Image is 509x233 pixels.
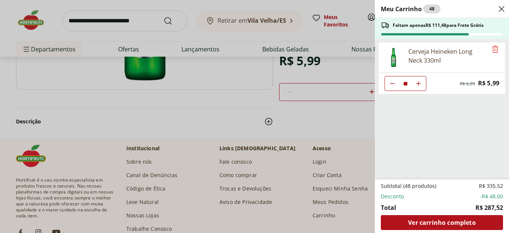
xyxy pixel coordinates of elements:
[385,76,400,91] button: Diminuir Quantidade
[381,193,404,200] span: Desconto
[381,203,396,212] span: Total
[480,193,503,200] span: -R$ 48,00
[475,203,503,212] span: R$ 287,52
[408,47,487,65] div: Cerveja Heineken Long Neck 330ml
[479,182,503,190] span: R$ 335,52
[381,182,436,190] span: Subtotal (48 produtos)
[460,81,475,87] span: R$ 6,99
[408,220,475,226] span: Ver carrinho completo
[381,215,503,230] a: Ver carrinho completo
[400,76,411,91] input: Quantidade Atual
[491,45,500,54] button: Remove
[393,22,484,28] span: Faltam apenas R$ 111,48 para Frete Grátis
[478,78,499,88] span: R$ 5,99
[383,47,404,68] img: Cerveja Heineken Long Neck 330ml
[381,4,440,13] h2: Meu Carrinho
[411,76,426,91] button: Aumentar Quantidade
[423,4,440,13] div: 48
